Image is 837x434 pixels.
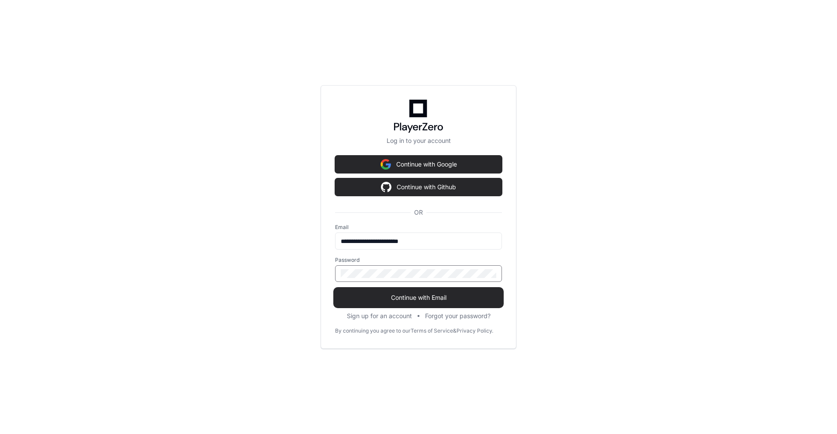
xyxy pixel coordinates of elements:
a: Privacy Policy. [457,327,493,334]
button: Continue with Email [335,289,502,306]
a: Terms of Service [411,327,453,334]
button: Sign up for an account [347,312,412,320]
img: Sign in with google [380,156,391,173]
label: Email [335,224,502,231]
button: Forgot your password? [425,312,491,320]
span: OR [411,208,426,217]
div: By continuing you agree to our [335,327,411,334]
span: Continue with Email [335,293,502,302]
p: Log in to your account [335,136,502,145]
button: Continue with Google [335,156,502,173]
label: Password [335,257,502,264]
img: Sign in with google [381,178,391,196]
div: & [453,327,457,334]
button: Continue with Github [335,178,502,196]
